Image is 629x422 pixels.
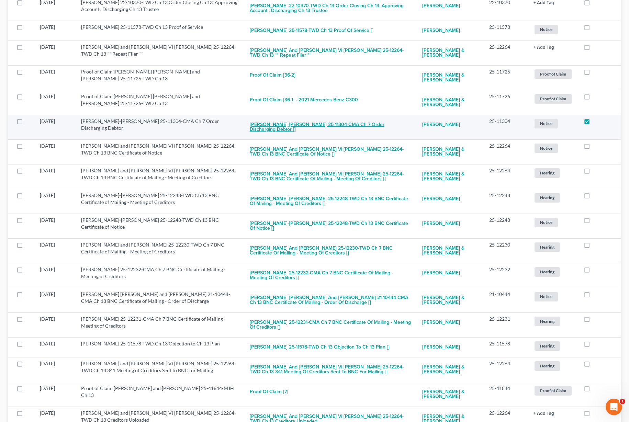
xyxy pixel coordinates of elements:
[76,41,244,65] td: [PERSON_NAME] and [PERSON_NAME] Vi [PERSON_NAME] 25-12264-TWD Ch 13 ** Repeat Filer **
[76,65,244,90] td: Proof of Claim [PERSON_NAME] [PERSON_NAME] and [PERSON_NAME] 25-11726-TWD Ch 13
[422,118,460,132] a: [PERSON_NAME]
[76,238,244,263] td: [PERSON_NAME] and [PERSON_NAME] 25-12230-TWD Ch 7 BNC Certificate of Mailing - Meeting of Creditors
[533,291,573,302] a: Notice
[76,382,244,407] td: Proof of Claim [PERSON_NAME] and [PERSON_NAME] 25-41844-MJH Ch 13
[34,357,76,382] td: [DATE]
[484,21,528,41] td: 25-11578
[76,263,244,288] td: [PERSON_NAME] 25-12232-CMA Ch 7 BNC Certificate of Mailing - Meeting of Creditors
[250,385,288,399] button: Proof of Claim [7]
[250,167,411,186] button: [PERSON_NAME] and [PERSON_NAME] Vi [PERSON_NAME] 25-12264-TWD Ch 13 BNC Certificate of Mailing - ...
[422,167,478,186] a: [PERSON_NAME] & [PERSON_NAME]
[533,411,554,416] button: + Add Tag
[484,288,528,312] td: 21-10444
[422,217,460,230] a: [PERSON_NAME]
[34,90,76,115] td: [DATE]
[533,340,573,352] a: Hearing
[250,142,411,161] button: [PERSON_NAME] and [PERSON_NAME] Vi [PERSON_NAME] 25-12264-TWD Ch 13 BNC Certificate of Notice []
[484,164,528,189] td: 25-12264
[533,316,573,327] a: Hearing
[620,399,625,404] span: 1
[422,340,460,354] a: [PERSON_NAME]
[76,115,244,139] td: [PERSON_NAME]-[PERSON_NAME] 25-11304-CMA Ch 7 Order Discharging Debtor
[250,340,390,354] button: [PERSON_NAME] 25-11578-TWD Ch 13 Objection to Ch 13 Plan []
[422,291,478,309] a: [PERSON_NAME] & [PERSON_NAME]
[250,316,411,334] button: [PERSON_NAME] 25-12231-CMA Ch 7 BNC Certificate of Mailing - Meeting of Creditors []
[484,357,528,382] td: 25-12264
[34,382,76,407] td: [DATE]
[533,68,573,80] a: Proof of Claim
[533,167,573,179] a: Hearing
[533,1,554,5] button: + Add Tag
[533,241,573,253] a: Hearing
[484,337,528,357] td: 25-11578
[34,21,76,41] td: [DATE]
[535,94,572,103] span: Proof of Claim
[535,317,560,326] span: Hearing
[535,386,572,395] span: Proof of Claim
[250,118,411,136] button: [PERSON_NAME]-[PERSON_NAME] 25-11304-CMA Ch 7 Order Discharging Debtor []
[34,164,76,189] td: [DATE]
[422,266,460,280] a: [PERSON_NAME]
[250,266,411,285] button: [PERSON_NAME] 25-12232-CMA Ch 7 BNC Certificate of Mailing - Meeting of Creditors []
[484,115,528,139] td: 25-11304
[535,25,558,34] span: Notice
[535,119,558,128] span: Notice
[422,192,460,206] a: [PERSON_NAME]
[422,93,478,112] a: [PERSON_NAME] & [PERSON_NAME]
[250,360,411,379] button: [PERSON_NAME] and [PERSON_NAME] Vi [PERSON_NAME] 25-12264-TWD Ch 13 341 Meeting of Creditors Sent...
[535,292,558,301] span: Notice
[250,68,295,82] button: Proof of Claim [36-2]
[535,218,558,227] span: Notice
[76,90,244,115] td: Proof of Claim [PERSON_NAME] [PERSON_NAME] and [PERSON_NAME] 25-11726-TWD Ch 13
[535,144,558,153] span: Notice
[76,139,244,164] td: [PERSON_NAME] and [PERSON_NAME] Vi [PERSON_NAME] 25-12264-TWD Ch 13 BNC Certificate of Notice
[535,242,560,252] span: Hearing
[34,337,76,357] td: [DATE]
[606,399,622,415] iframe: Intercom live chat
[250,217,411,235] button: [PERSON_NAME]-[PERSON_NAME] 25-12248-TWD Ch 13 BNC Certificate of Notice []
[250,93,358,107] button: Proof of Claim [36-1] - 2021 Mercedes Benz C300
[34,263,76,288] td: [DATE]
[533,217,573,228] a: Notice
[76,357,244,382] td: [PERSON_NAME] and [PERSON_NAME] Vi [PERSON_NAME] 25-12264-TWD Ch 13 341 Meeting of Creditors Sent...
[250,24,373,37] button: [PERSON_NAME] 25-11578-TWD Ch 13 Proof of Service []
[535,341,560,351] span: Hearing
[422,142,478,161] a: [PERSON_NAME] & [PERSON_NAME]
[422,68,478,87] a: [PERSON_NAME] & [PERSON_NAME]
[76,214,244,238] td: [PERSON_NAME]-[PERSON_NAME] 25-12248-TWD Ch 13 BNC Certificate of Notice
[533,266,573,277] a: Hearing
[76,288,244,312] td: [PERSON_NAME] [PERSON_NAME] and [PERSON_NAME] 21-10444-CMA Ch 13 BNC Certificate of Mailing - Ord...
[533,410,573,417] a: + Add Tag
[422,385,478,403] a: [PERSON_NAME] & [PERSON_NAME]
[484,65,528,90] td: 25-11726
[484,139,528,164] td: 25-12264
[533,142,573,154] a: Notice
[34,41,76,65] td: [DATE]
[76,337,244,357] td: [PERSON_NAME] 25-11578-TWD Ch 13 Objection to Ch 13 Plan
[535,267,560,276] span: Hearing
[76,312,244,337] td: [PERSON_NAME] 25-12231-CMA Ch 7 BNC Certificate of Mailing - Meeting of Creditors
[250,241,411,260] button: [PERSON_NAME] and [PERSON_NAME] 25-12230-TWD Ch 7 BNC Certificate of Mailing - Meeting of Credito...
[34,214,76,238] td: [DATE]
[535,361,560,370] span: Hearing
[533,45,554,50] button: + Add Tag
[34,288,76,312] td: [DATE]
[34,238,76,263] td: [DATE]
[533,385,573,396] a: Proof of Claim
[484,312,528,337] td: 25-12231
[34,65,76,90] td: [DATE]
[484,238,528,263] td: 25-12230
[34,312,76,337] td: [DATE]
[422,24,460,37] a: [PERSON_NAME]
[533,118,573,129] a: Notice
[533,360,573,372] a: Hearing
[533,93,573,104] a: Proof of Claim
[535,168,560,178] span: Hearing
[484,41,528,65] td: 25-12264
[76,164,244,189] td: [PERSON_NAME] and [PERSON_NAME] Vi [PERSON_NAME] 25-12264-TWD Ch 13 BNC Certificate of Mailing - ...
[484,263,528,288] td: 25-12232
[422,316,460,329] a: [PERSON_NAME]
[484,90,528,115] td: 25-11726
[484,214,528,238] td: 25-12248
[76,21,244,41] td: [PERSON_NAME] 25-11578-TWD Ch 13 Proof of Service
